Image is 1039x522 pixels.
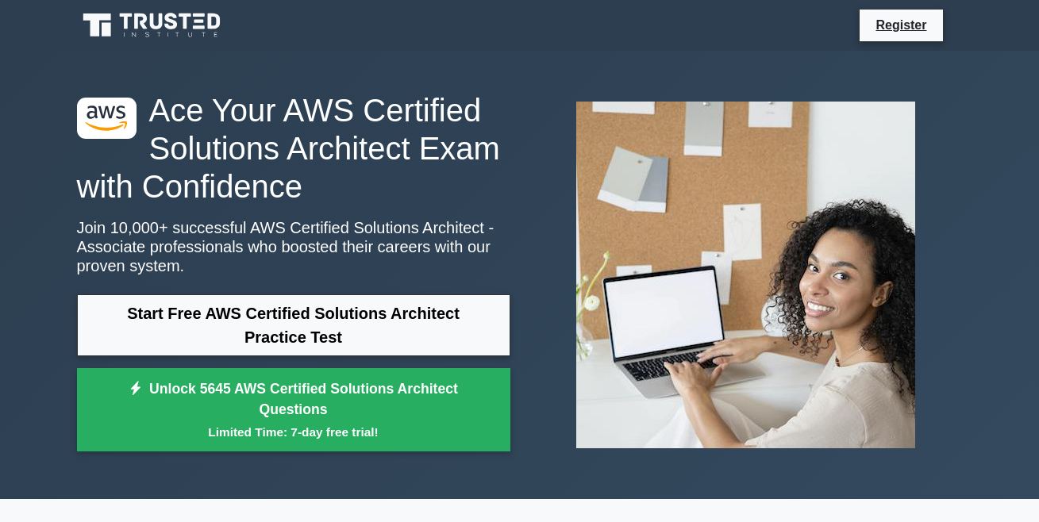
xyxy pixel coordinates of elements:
[77,91,510,205] h1: Ace Your AWS Certified Solutions Architect Exam with Confidence
[77,368,510,452] a: Unlock 5645 AWS Certified Solutions Architect QuestionsLimited Time: 7-day free trial!
[866,15,936,35] a: Register
[77,294,510,356] a: Start Free AWS Certified Solutions Architect Practice Test
[77,218,510,275] p: Join 10,000+ successful AWS Certified Solutions Architect - Associate professionals who boosted t...
[97,423,491,441] small: Limited Time: 7-day free trial!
